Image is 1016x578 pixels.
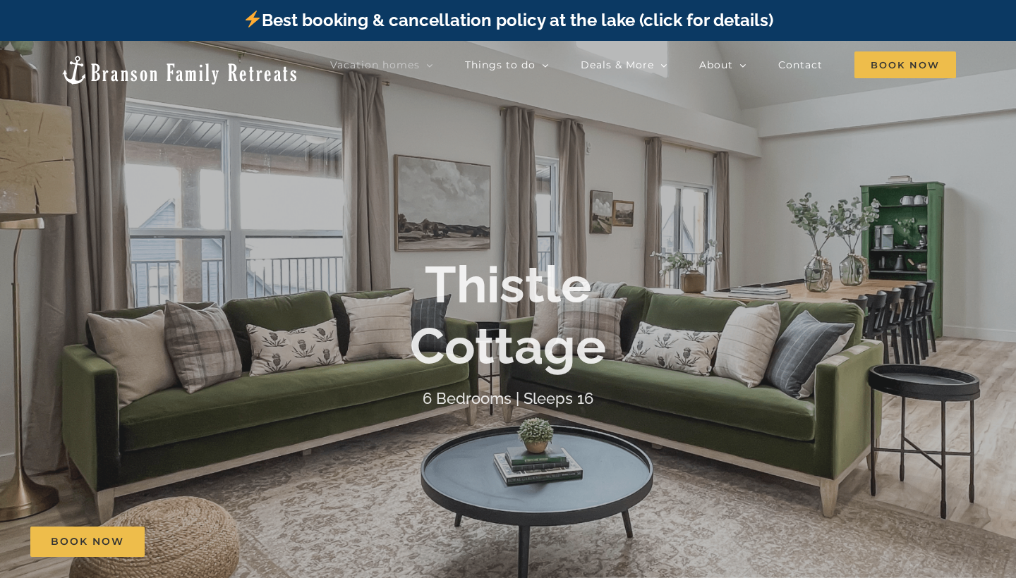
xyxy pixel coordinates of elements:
[410,254,606,375] b: Thistle Cottage
[330,60,420,70] span: Vacation homes
[244,11,261,27] img: ⚡️
[699,51,746,79] a: About
[465,60,536,70] span: Things to do
[51,536,124,548] span: Book Now
[30,527,145,557] a: Book Now
[581,51,667,79] a: Deals & More
[465,51,549,79] a: Things to do
[854,51,956,78] span: Book Now
[699,60,733,70] span: About
[330,51,956,79] nav: Main Menu
[330,51,433,79] a: Vacation homes
[778,51,823,79] a: Contact
[581,60,654,70] span: Deals & More
[243,10,773,30] a: Best booking & cancellation policy at the lake (click for details)
[423,389,593,407] h4: 6 Bedrooms | Sleeps 16
[60,54,299,86] img: Branson Family Retreats Logo
[778,60,823,70] span: Contact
